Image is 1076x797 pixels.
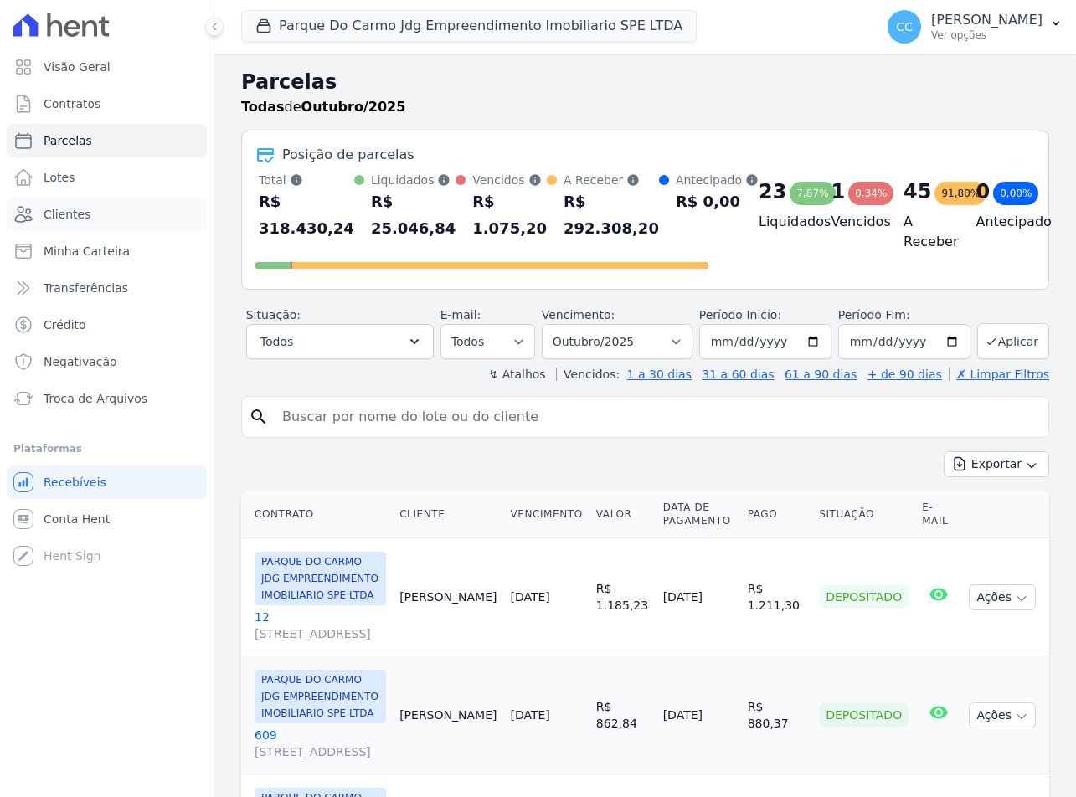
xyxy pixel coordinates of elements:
a: 609[STREET_ADDRESS] [255,727,386,760]
a: Contratos [7,87,207,121]
div: Depositado [819,703,909,727]
div: 45 [904,178,931,205]
a: Visão Geral [7,50,207,84]
i: search [249,407,269,427]
span: Parcelas [44,132,92,149]
td: [DATE] [656,656,741,774]
span: [STREET_ADDRESS] [255,625,386,642]
div: Antecipado [676,172,759,188]
td: R$ 1.185,23 [589,538,656,656]
a: [DATE] [510,590,549,604]
p: Ver opções [931,28,1043,42]
a: Minha Carteira [7,234,207,268]
th: Cliente [393,491,503,538]
div: 0,34% [848,182,893,205]
span: Visão Geral [44,59,111,75]
span: Crédito [44,316,86,333]
label: E-mail: [440,308,481,321]
label: Período Inicío: [699,308,781,321]
a: Recebíveis [7,465,207,499]
td: R$ 862,84 [589,656,656,774]
span: Troca de Arquivos [44,390,147,407]
a: Transferências [7,271,207,305]
a: Parcelas [7,124,207,157]
span: Transferências [44,280,128,296]
a: Conta Hent [7,502,207,536]
button: Parque Do Carmo Jdg Empreendimento Imobiliario SPE LTDA [241,10,697,42]
th: E-mail [915,491,962,538]
div: 0 [976,178,991,205]
div: Plataformas [13,439,200,459]
a: + de 90 dias [867,368,942,381]
a: Lotes [7,161,207,194]
span: Minha Carteira [44,243,130,260]
td: [PERSON_NAME] [393,538,503,656]
span: Lotes [44,169,75,186]
input: Buscar por nome do lote ou do cliente [272,400,1042,434]
button: Ações [969,702,1036,728]
span: [STREET_ADDRESS] [255,743,386,760]
span: CC [896,21,913,33]
div: Liquidados [371,172,456,188]
th: Contrato [241,491,393,538]
label: ↯ Atalhos [488,368,545,381]
button: Ações [969,584,1036,610]
a: ✗ Limpar Filtros [949,368,1049,381]
h4: Liquidados [759,212,805,232]
td: [PERSON_NAME] [393,656,503,774]
a: Crédito [7,308,207,342]
button: Aplicar [977,323,1049,359]
div: 1 [831,178,846,205]
a: [DATE] [510,708,549,722]
span: Contratos [44,95,100,112]
label: Situação: [246,308,301,321]
div: Total [259,172,354,188]
td: R$ 880,37 [741,656,813,774]
div: R$ 25.046,84 [371,188,456,242]
a: 12[STREET_ADDRESS] [255,609,386,642]
div: Depositado [819,585,909,609]
div: Vencidos [472,172,547,188]
h4: Vencidos [831,212,878,232]
span: PARQUE DO CARMO JDG EMPREENDIMENTO IMOBILIARIO SPE LTDA [255,552,386,605]
a: 1 a 30 dias [627,368,692,381]
p: [PERSON_NAME] [931,12,1043,28]
div: 0,00% [993,182,1038,205]
div: R$ 292.308,20 [564,188,659,242]
h4: A Receber [904,212,950,252]
span: Clientes [44,206,90,223]
span: Negativação [44,353,117,370]
strong: Outubro/2025 [301,99,406,115]
label: Vencidos: [556,368,620,381]
p: de [241,97,405,117]
span: Recebíveis [44,474,106,491]
div: 7,87% [790,182,835,205]
td: [DATE] [656,538,741,656]
div: 91,80% [934,182,986,205]
a: 31 a 60 dias [702,368,774,381]
label: Período Fim: [838,306,970,324]
th: Vencimento [503,491,589,538]
h2: Parcelas [241,67,1049,97]
td: R$ 1.211,30 [741,538,813,656]
button: Todos [246,324,434,359]
th: Situação [812,491,915,538]
div: A Receber [564,172,659,188]
button: Exportar [944,451,1049,477]
span: Conta Hent [44,511,110,527]
div: R$ 1.075,20 [472,188,547,242]
h4: Antecipado [976,212,1022,232]
div: R$ 0,00 [676,188,759,215]
button: CC [PERSON_NAME] Ver opções [874,3,1076,50]
a: Negativação [7,345,207,378]
strong: Todas [241,99,285,115]
a: Clientes [7,198,207,231]
div: R$ 318.430,24 [259,188,354,242]
th: Pago [741,491,813,538]
label: Vencimento: [542,308,615,321]
th: Valor [589,491,656,538]
a: 61 a 90 dias [785,368,857,381]
th: Data de Pagamento [656,491,741,538]
span: Todos [260,332,293,352]
a: Troca de Arquivos [7,382,207,415]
